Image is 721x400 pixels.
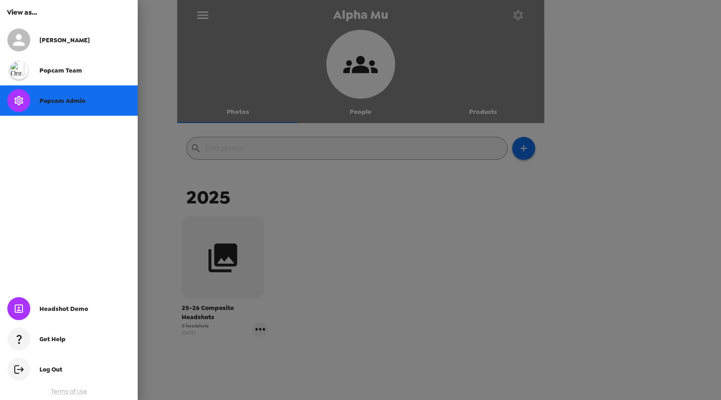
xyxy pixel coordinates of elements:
[39,305,88,313] span: Headshot Demo
[51,388,87,395] a: Terms of Use
[39,335,66,343] span: Get Help
[39,67,82,74] span: popcam team
[39,97,85,105] span: Popcam Admin
[39,36,90,44] span: [PERSON_NAME]
[7,7,131,18] h6: View as...
[10,61,28,79] img: org logo
[39,366,62,373] span: Log Out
